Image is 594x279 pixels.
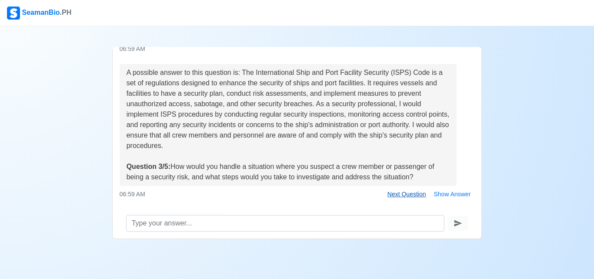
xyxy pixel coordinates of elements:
[7,7,20,20] img: Logo
[127,163,170,170] strong: Question 3/5:
[60,9,72,16] span: .PH
[7,7,71,20] div: SeamanBio
[120,44,475,54] div: 06:59 AM
[430,188,475,201] button: Show Answer
[120,188,475,201] div: 06:59 AM
[127,67,450,182] div: A possible answer to this question is: The International Ship and Port Facility Security (ISPS) C...
[384,188,430,201] button: Next Question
